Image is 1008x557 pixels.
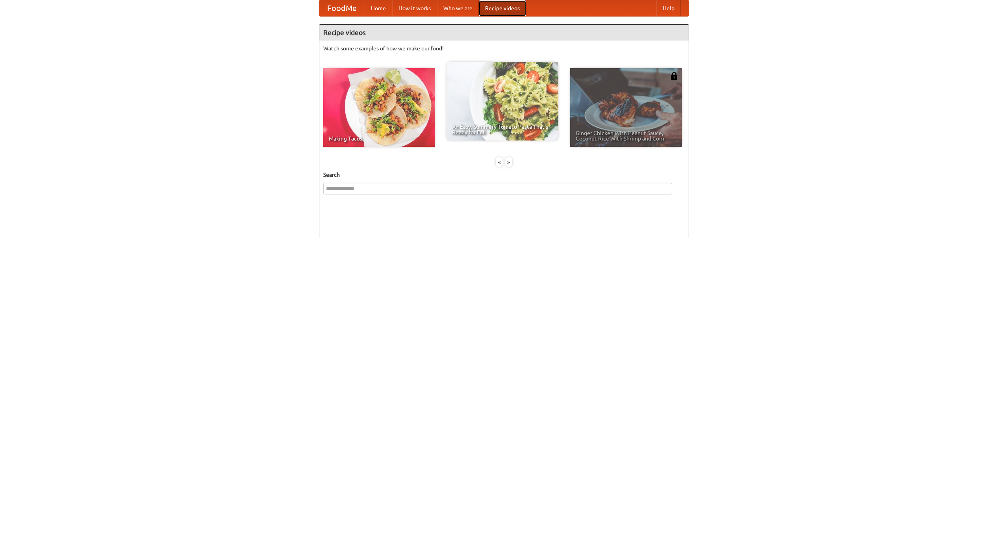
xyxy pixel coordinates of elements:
span: Making Tacos [329,136,430,141]
div: » [505,157,512,167]
h4: Recipe videos [319,25,689,41]
a: How it works [392,0,437,16]
h5: Search [323,171,685,179]
a: Help [656,0,681,16]
a: FoodMe [319,0,365,16]
div: « [496,157,503,167]
a: Recipe videos [479,0,526,16]
a: Home [365,0,392,16]
span: An Easy, Summery Tomato Pasta That's Ready for Fall [452,124,553,135]
a: Making Tacos [323,68,435,147]
a: Who we are [437,0,479,16]
a: An Easy, Summery Tomato Pasta That's Ready for Fall [447,62,558,141]
p: Watch some examples of how we make our food! [323,44,685,52]
img: 483408.png [670,72,678,80]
